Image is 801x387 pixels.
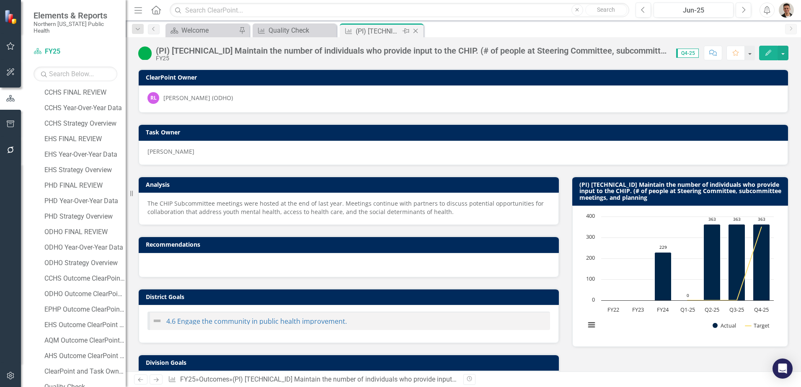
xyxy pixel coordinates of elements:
div: CCHS Strategy Overview [44,120,126,127]
a: PHD Strategy Overview [42,210,126,223]
text: 200 [586,254,595,261]
a: EHS Outcome ClearPoint and Task Owners [42,318,126,332]
button: View chart menu, Chart [586,319,597,331]
a: Welcome [168,25,237,36]
text: 100 [586,275,595,282]
img: ClearPoint Strategy [4,9,19,24]
div: Chart. Highcharts interactive chart. [581,212,779,338]
text: 0 [687,292,689,298]
a: CCHS Year-Over-Year Data [42,101,126,115]
a: CCHS Strategy Overview [42,117,126,130]
div: Quality Check [269,25,334,36]
div: AQM Outcome ClearPoint and Task Owners [44,337,126,344]
div: (PI) [TECHNICAL_ID] Maintain the number of individuals who provide input to the CHIP. (# of peopl... [233,375,743,383]
a: EHS Year-Over-Year Data [42,148,126,161]
img: Not Defined [152,316,162,326]
button: Show Target [745,322,770,329]
div: ODHO FINAL REVIEW [44,228,126,236]
div: ClearPoint and Task Owners [44,368,126,375]
div: ODHO Year-Over-Year Data [44,244,126,251]
text: FY22 [607,306,619,313]
div: (PI) [TECHNICAL_ID] Maintain the number of individuals who provide input to the CHIP. (# of peopl... [156,46,668,55]
text: 400 [586,212,595,219]
text: Q2-25 [705,306,719,313]
input: Search ClearPoint... [170,3,629,18]
h3: Analysis [146,181,555,188]
p: The CHIP Subcommittee meetings were hosted at the end of last year. Meetings continue with partne... [147,199,550,216]
div: EPHP Outcome ClearPoint and Task Owners [44,306,126,313]
text: 363 [708,216,716,222]
path: Q2-25, 363. Actual. [704,224,721,300]
a: Outcomes [199,375,229,383]
g: Actual, series 1 of 2. Bar series with 7 bars. [613,224,770,300]
a: ClearPoint and Task Owners [42,365,126,378]
text: Q3-25 [729,306,744,313]
small: Northern [US_STATE] Public Health [34,21,117,34]
img: On Target [138,46,152,60]
div: PHD Strategy Overview [44,213,126,220]
text: 0 [592,296,595,303]
div: CCHS FINAL REVIEW [44,89,126,96]
input: Search Below... [34,67,117,81]
div: FY25 [156,55,668,62]
a: ODHO Outcome ClearPoint and Task Owners [42,287,126,301]
div: CCHS Outcome ClearPoint and Task Owners [44,275,126,282]
div: AHS Outcome ClearPoint and Task Owners [44,352,126,360]
path: FY24, 229. Actual. [655,252,672,300]
a: CCHS FINAL REVIEW [42,86,126,99]
a: AHS Outcome ClearPoint and Task Owners [42,349,126,363]
text: 363 [758,216,765,222]
path: Q3-25, 363. Actual. [729,224,745,300]
text: FY24 [657,306,669,313]
a: EHS FINAL REVIEW [42,132,126,146]
div: » » [168,375,457,384]
h3: Task Owner [146,129,784,135]
button: Jun-25 [654,3,734,18]
div: EHS Outcome ClearPoint and Task Owners [44,321,126,329]
div: EHS Year-Over-Year Data [44,151,126,158]
div: [PERSON_NAME] (ODHO) [163,94,233,102]
div: PHD FINAL REVIEW [44,182,126,189]
text: 300 [586,233,595,240]
text: 229 [659,244,667,250]
h3: Recommendations [146,241,555,248]
text: FY23 [632,306,644,313]
div: ODHO Strategy Overview [44,259,126,267]
div: RL [147,92,159,104]
svg: Interactive chart [581,212,778,338]
div: [PERSON_NAME] [147,147,779,156]
div: PHD Year-Over-Year Data [44,197,126,205]
a: 4.6 Engage the community in public health improvement. [166,317,347,326]
h3: ClearPoint Owner [146,74,784,80]
text: Q4-25 [754,306,769,313]
a: ODHO Year-Over-Year Data [42,241,126,254]
text: 363 [733,216,741,222]
div: Open Intercom Messenger [773,359,793,379]
button: Search [585,4,627,16]
h3: (PI) [TECHNICAL_ID] Maintain the number of individuals who provide input to the CHIP. (# of peopl... [579,181,784,201]
text: Q1-25 [680,306,695,313]
a: EPHP Outcome ClearPoint and Task Owners [42,303,126,316]
h3: Division Goals [146,359,555,366]
a: CCHS Outcome ClearPoint and Task Owners [42,272,126,285]
div: EHS FINAL REVIEW [44,135,126,143]
a: ODHO Strategy Overview [42,256,126,270]
span: Q4-25 [676,49,699,58]
a: FY25 [34,47,117,57]
a: FY25 [180,375,196,383]
a: Quality Check [255,25,334,36]
a: PHD FINAL REVIEW [42,179,126,192]
a: ODHO FINAL REVIEW [42,225,126,239]
div: Welcome [181,25,237,36]
div: ODHO Outcome ClearPoint and Task Owners [44,290,126,298]
path: Q4-25, 363. Actual. [753,224,770,300]
a: PHD Year-Over-Year Data [42,194,126,208]
div: (PI) [TECHNICAL_ID] Maintain the number of individuals who provide input to the CHIP. (# of peopl... [356,26,400,36]
span: Search [597,6,615,13]
div: EHS Strategy Overview [44,166,126,174]
a: AQM Outcome ClearPoint and Task Owners [42,334,126,347]
h3: District Goals [146,294,555,300]
img: Mike Escobar [779,3,794,18]
span: Elements & Reports [34,10,117,21]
